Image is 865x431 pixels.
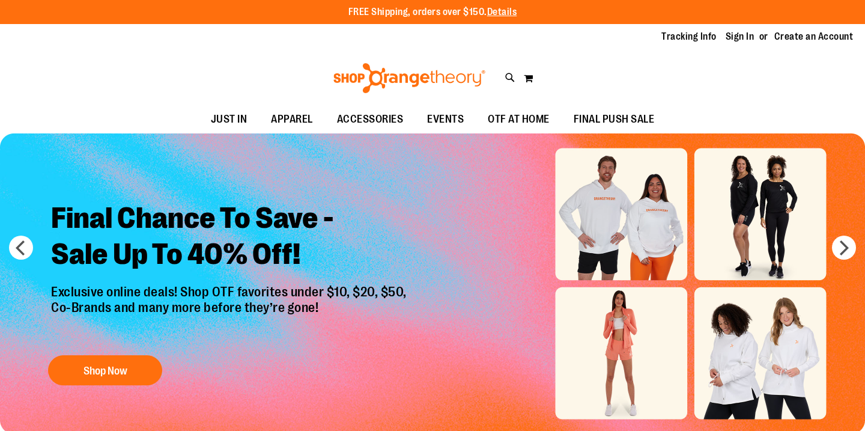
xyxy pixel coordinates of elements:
[199,106,259,133] a: JUST IN
[271,106,313,133] span: APPAREL
[259,106,325,133] a: APPAREL
[42,191,419,391] a: Final Chance To Save -Sale Up To 40% Off! Exclusive online deals! Shop OTF favorites under $10, $...
[832,236,856,260] button: next
[325,106,416,133] a: ACCESSORIES
[415,106,476,133] a: EVENTS
[574,106,655,133] span: FINAL PUSH SALE
[9,236,33,260] button: prev
[774,30,854,43] a: Create an Account
[211,106,247,133] span: JUST IN
[348,5,517,19] p: FREE Shipping, orders over $150.
[42,284,419,343] p: Exclusive online deals! Shop OTF favorites under $10, $20, $50, Co-Brands and many more before th...
[337,106,404,133] span: ACCESSORIES
[476,106,562,133] a: OTF AT HOME
[427,106,464,133] span: EVENTS
[562,106,667,133] a: FINAL PUSH SALE
[726,30,754,43] a: Sign In
[48,355,162,385] button: Shop Now
[487,7,517,17] a: Details
[332,63,487,93] img: Shop Orangetheory
[488,106,550,133] span: OTF AT HOME
[661,30,717,43] a: Tracking Info
[42,191,419,284] h2: Final Chance To Save - Sale Up To 40% Off!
